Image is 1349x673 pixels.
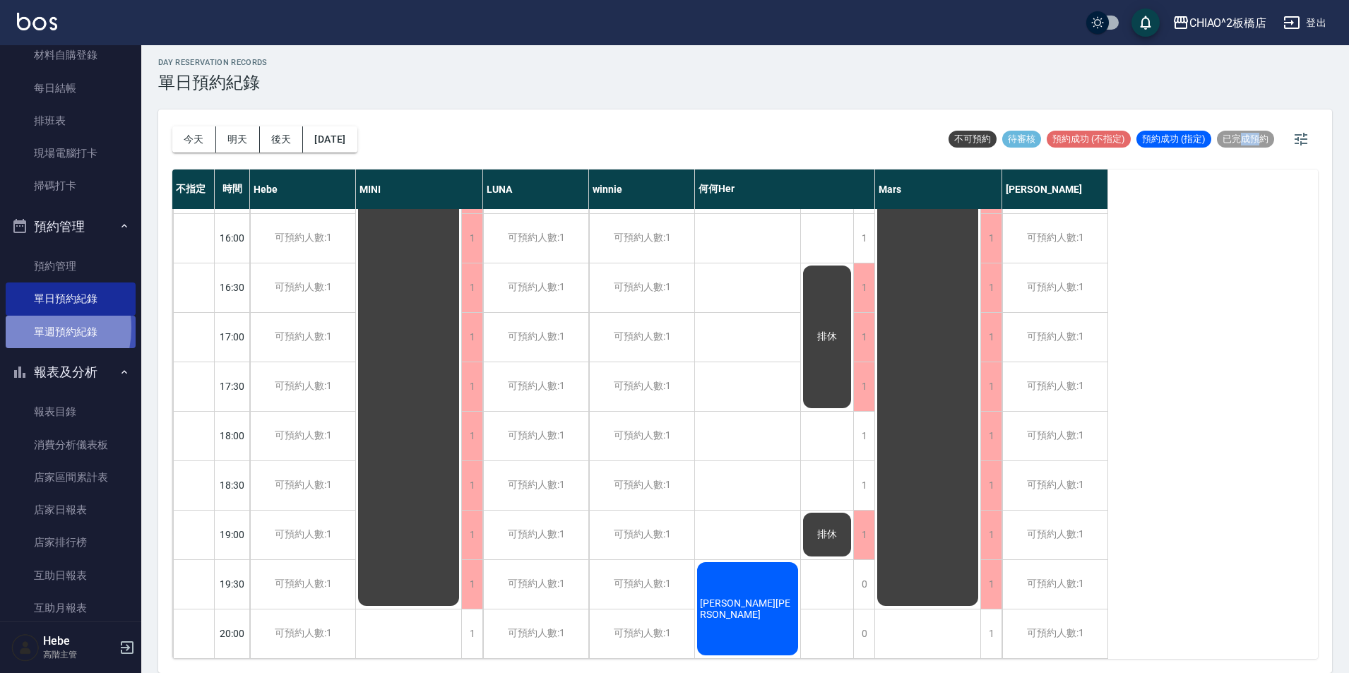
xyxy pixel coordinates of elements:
[483,412,588,460] div: 可預約人數:1
[980,412,1002,460] div: 1
[980,609,1002,658] div: 1
[6,526,136,559] a: 店家排行榜
[6,250,136,282] a: 預約管理
[461,461,482,510] div: 1
[6,72,136,105] a: 每日結帳
[250,362,355,411] div: 可預約人數:1
[158,58,268,67] h2: day Reservation records
[483,169,589,209] div: LUNA
[356,169,483,209] div: MINI
[1136,133,1211,145] span: 預約成功 (指定)
[1002,609,1107,658] div: 可預約人數:1
[589,609,694,658] div: 可預約人數:1
[980,461,1002,510] div: 1
[1002,169,1108,209] div: [PERSON_NAME]
[215,411,250,460] div: 18:00
[6,208,136,245] button: 預約管理
[250,511,355,559] div: 可預約人數:1
[215,213,250,263] div: 16:00
[814,330,840,343] span: 排休
[853,313,874,362] div: 1
[980,263,1002,312] div: 1
[980,313,1002,362] div: 1
[6,461,136,494] a: 店家區間累計表
[6,316,136,348] a: 單週預約紀錄
[697,597,798,620] span: [PERSON_NAME][PERSON_NAME]
[6,395,136,428] a: 報表目錄
[1217,133,1274,145] span: 已完成預約
[1002,511,1107,559] div: 可預約人數:1
[1002,313,1107,362] div: 可預約人數:1
[6,282,136,315] a: 單日預約紀錄
[6,592,136,624] a: 互助月報表
[303,126,357,153] button: [DATE]
[483,313,588,362] div: 可預約人數:1
[589,313,694,362] div: 可預約人數:1
[158,73,268,93] h3: 單日預約紀錄
[1047,133,1131,145] span: 預約成功 (不指定)
[589,511,694,559] div: 可預約人數:1
[6,494,136,526] a: 店家日報表
[215,312,250,362] div: 17:00
[461,362,482,411] div: 1
[6,105,136,137] a: 排班表
[853,609,874,658] div: 0
[250,609,355,658] div: 可預約人數:1
[483,362,588,411] div: 可預約人數:1
[215,263,250,312] div: 16:30
[853,560,874,609] div: 0
[980,560,1002,609] div: 1
[250,169,356,209] div: Hebe
[215,362,250,411] div: 17:30
[589,362,694,411] div: 可預約人數:1
[461,609,482,658] div: 1
[250,214,355,263] div: 可預約人數:1
[250,313,355,362] div: 可預約人數:1
[483,511,588,559] div: 可預約人數:1
[11,633,40,662] img: Person
[250,560,355,609] div: 可預約人數:1
[43,648,115,661] p: 高階主管
[461,511,482,559] div: 1
[589,461,694,510] div: 可預約人數:1
[853,461,874,510] div: 1
[250,461,355,510] div: 可預約人數:1
[853,362,874,411] div: 1
[589,169,695,209] div: winnie
[1002,133,1041,145] span: 待審核
[216,126,260,153] button: 明天
[461,560,482,609] div: 1
[853,214,874,263] div: 1
[483,461,588,510] div: 可預約人數:1
[695,169,875,209] div: 何何Her
[853,412,874,460] div: 1
[483,609,588,658] div: 可預約人數:1
[215,460,250,510] div: 18:30
[1278,10,1332,36] button: 登出
[1167,8,1273,37] button: CHIAO^2板橋店
[1002,461,1107,510] div: 可預約人數:1
[461,313,482,362] div: 1
[980,362,1002,411] div: 1
[6,169,136,202] a: 掃碼打卡
[949,133,997,145] span: 不可預約
[980,511,1002,559] div: 1
[589,263,694,312] div: 可預約人數:1
[1002,412,1107,460] div: 可預約人數:1
[43,634,115,648] h5: Hebe
[6,429,136,461] a: 消費分析儀表板
[1002,362,1107,411] div: 可預約人數:1
[260,126,304,153] button: 後天
[589,560,694,609] div: 可預約人數:1
[250,412,355,460] div: 可預約人數:1
[980,214,1002,263] div: 1
[589,412,694,460] div: 可預約人數:1
[172,169,215,209] div: 不指定
[853,263,874,312] div: 1
[215,510,250,559] div: 19:00
[814,528,840,541] span: 排休
[589,214,694,263] div: 可預約人數:1
[461,214,482,263] div: 1
[483,214,588,263] div: 可預約人數:1
[215,559,250,609] div: 19:30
